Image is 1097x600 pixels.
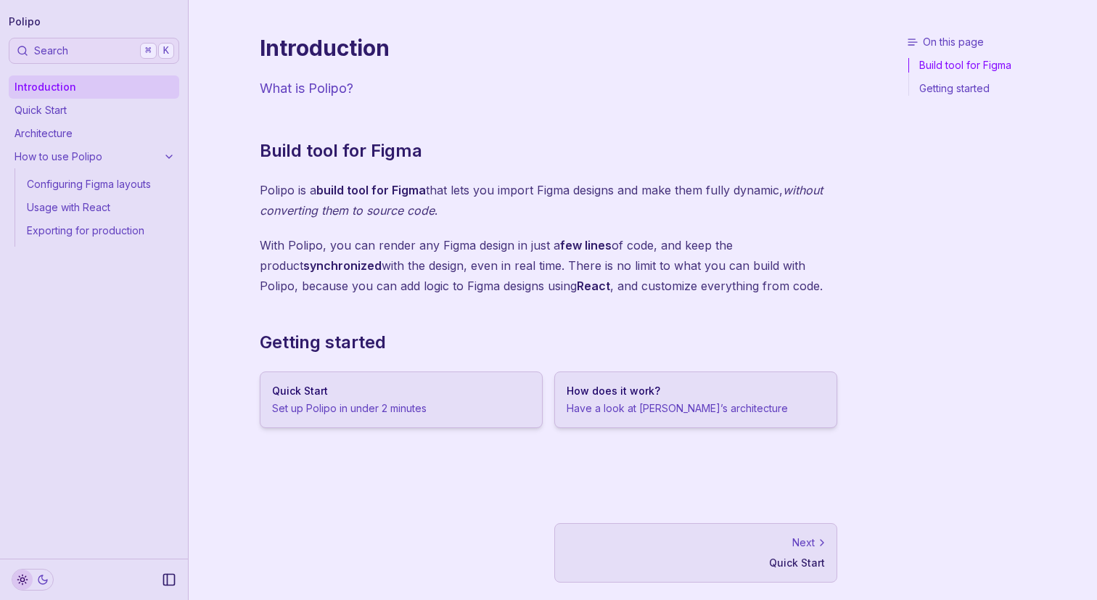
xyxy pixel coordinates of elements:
a: Configuring Figma layouts [21,173,179,196]
a: Quick Start [9,99,179,122]
a: Quick StartSet up Polipo in under 2 minutes [260,371,543,428]
a: Introduction [9,75,179,99]
p: Polipo is a that lets you import Figma designs and make them fully dynamic, . [260,180,837,221]
p: What is Polipo? [260,78,837,99]
p: Have a look at [PERSON_NAME]’s architecture [567,401,825,416]
a: Architecture [9,122,179,145]
h3: How does it work? [567,384,825,398]
a: Usage with React [21,196,179,219]
a: Build tool for Figma [909,58,1091,77]
h3: On this page [907,35,1091,49]
h3: Quick Start [272,384,530,398]
kbd: K [158,43,174,59]
button: Collapse Sidebar [157,568,181,591]
h1: Introduction [260,35,837,61]
a: Getting started [260,331,386,354]
a: Build tool for Figma [260,139,422,163]
p: Set up Polipo in under 2 minutes [272,401,530,416]
kbd: ⌘ [140,43,156,59]
p: Next [792,535,815,550]
a: Polipo [9,12,41,32]
a: How to use Polipo [9,145,179,168]
p: With Polipo, you can render any Figma design in just a of code, and keep the product with the des... [260,235,837,296]
a: How does it work?Have a look at [PERSON_NAME]’s architecture [554,371,837,428]
a: Exporting for production [21,219,179,242]
strong: synchronized [303,258,382,273]
button: Toggle Theme [12,569,54,591]
strong: build tool for Figma [316,183,426,197]
a: NextQuick Start [554,523,837,583]
strong: few lines [560,238,612,252]
a: Getting started [909,77,1091,96]
p: Quick Start [567,556,825,570]
button: Search⌘K [9,38,179,64]
strong: React [577,279,610,293]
